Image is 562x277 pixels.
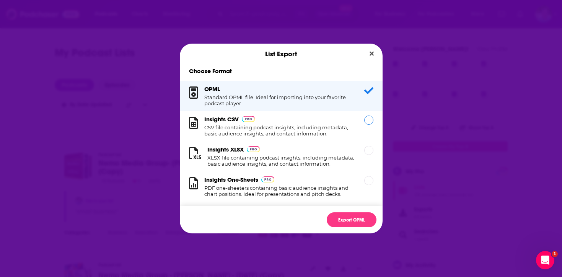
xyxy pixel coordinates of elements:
[180,67,383,75] h1: Choose Format
[204,124,355,137] h1: CSV file containing podcast insights, including metadata, basic audience insights, and contact in...
[261,176,275,182] img: Podchaser Pro
[180,44,383,64] div: List Export
[247,146,260,152] img: Podchaser Pro
[327,212,376,227] button: Export OPML
[207,155,355,167] h1: XLSX file containing podcast insights, including metadata, basic audience insights, and contact i...
[207,146,244,153] h3: Insights XLSX
[536,251,554,269] iframe: Intercom live chat
[552,251,558,257] span: 1
[367,49,377,59] button: Close
[204,176,258,183] h3: Insights One-Sheets
[242,116,255,122] img: Podchaser Pro
[204,185,355,197] h1: PDF one-sheeters containing basic audience insights and chart positions. Ideal for presentations ...
[204,85,220,93] h3: OPML
[204,116,239,123] h3: Insights CSV
[204,94,355,106] h1: Standard OPML file. Ideal for importing into your favorite podcast player.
